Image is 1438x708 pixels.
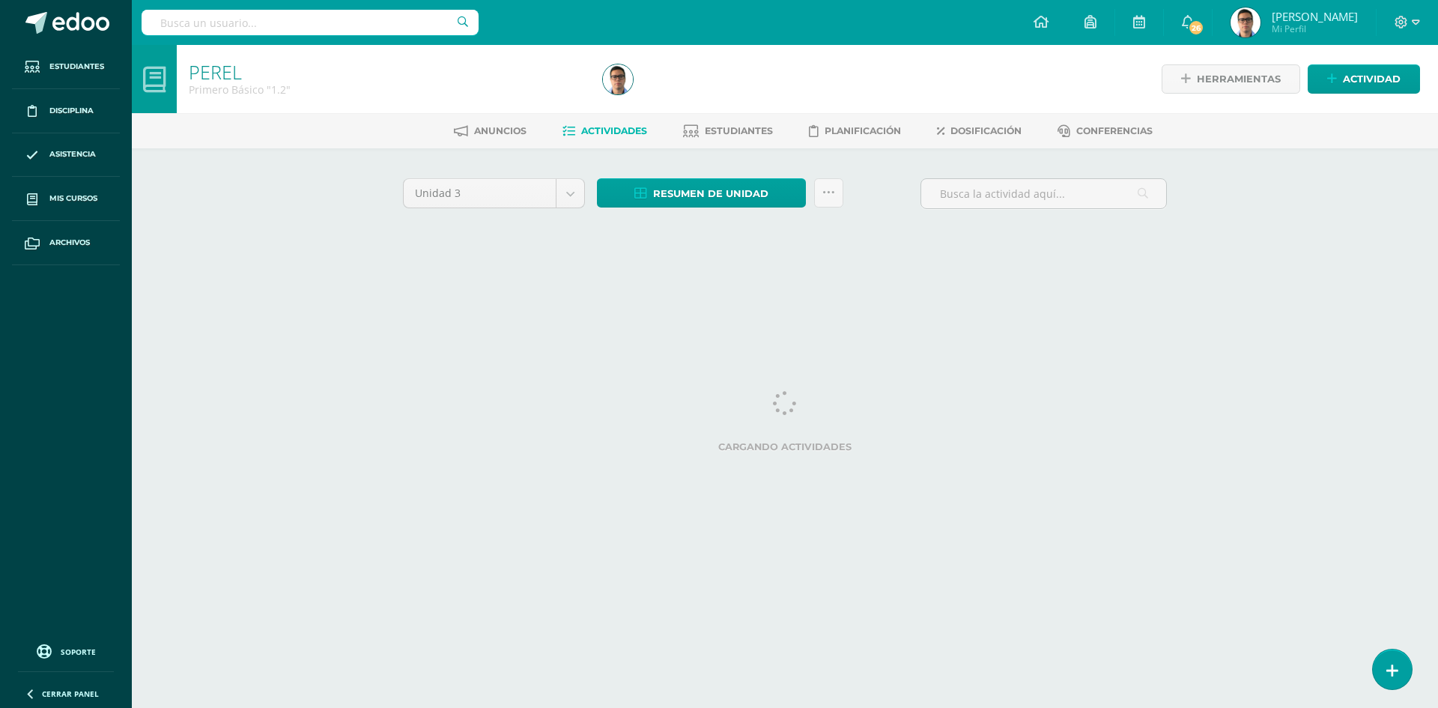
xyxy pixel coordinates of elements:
[603,64,633,94] img: 4c9214d6dc3ad1af441a6e04af4808ea.png
[1188,19,1204,36] span: 26
[1272,9,1358,24] span: [PERSON_NAME]
[454,119,527,143] a: Anuncios
[1197,65,1281,93] span: Herramientas
[403,441,1167,453] label: Cargando actividades
[1272,22,1358,35] span: Mi Perfil
[937,119,1022,143] a: Dosificación
[12,133,120,178] a: Asistencia
[61,647,96,657] span: Soporte
[1058,119,1153,143] a: Conferencias
[12,177,120,221] a: Mis cursos
[142,10,479,35] input: Busca un usuario...
[950,125,1022,136] span: Dosificación
[1076,125,1153,136] span: Conferencias
[1308,64,1420,94] a: Actividad
[1162,64,1300,94] a: Herramientas
[825,125,901,136] span: Planificación
[49,148,96,160] span: Asistencia
[1231,7,1260,37] img: 4c9214d6dc3ad1af441a6e04af4808ea.png
[581,125,647,136] span: Actividades
[189,82,585,97] div: Primero Básico '1.2'
[189,59,242,85] a: PEREL
[474,125,527,136] span: Anuncios
[189,61,585,82] h1: PEREL
[653,180,768,208] span: Resumen de unidad
[562,119,647,143] a: Actividades
[49,237,90,249] span: Archivos
[404,179,584,208] a: Unidad 3
[12,45,120,89] a: Estudiantes
[12,89,120,133] a: Disciplina
[12,221,120,265] a: Archivos
[1343,65,1401,93] span: Actividad
[705,125,773,136] span: Estudiantes
[415,179,544,208] span: Unidad 3
[49,193,97,205] span: Mis cursos
[18,641,114,661] a: Soporte
[42,689,99,699] span: Cerrar panel
[49,61,104,73] span: Estudiantes
[597,178,806,208] a: Resumen de unidad
[683,119,773,143] a: Estudiantes
[921,179,1166,208] input: Busca la actividad aquí...
[49,105,94,117] span: Disciplina
[809,119,901,143] a: Planificación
